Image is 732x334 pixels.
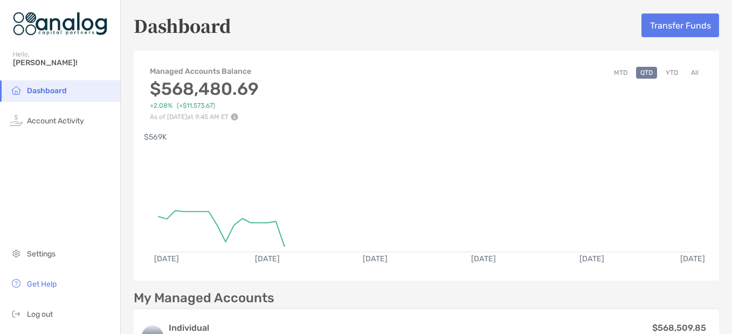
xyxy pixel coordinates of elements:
[472,254,496,263] text: [DATE]
[150,102,172,110] span: +2.08%
[13,58,114,67] span: [PERSON_NAME]!
[10,247,23,260] img: settings icon
[150,113,259,121] p: As of [DATE] at 9:45 AM ET
[134,13,231,38] h5: Dashboard
[579,254,604,263] text: [DATE]
[610,67,632,79] button: MTD
[27,280,57,289] span: Get Help
[10,277,23,290] img: get-help icon
[255,254,280,263] text: [DATE]
[231,113,238,121] img: Performance Info
[27,86,67,95] span: Dashboard
[134,291,274,305] p: My Managed Accounts
[154,254,179,263] text: [DATE]
[13,4,107,43] img: Zoe Logo
[641,13,719,37] button: Transfer Funds
[10,307,23,320] img: logout icon
[27,249,56,259] span: Settings
[10,114,23,127] img: activity icon
[144,133,167,142] text: $569K
[10,83,23,96] img: household icon
[636,67,657,79] button: QTD
[661,67,682,79] button: YTD
[150,67,259,76] h4: Managed Accounts Balance
[177,102,215,110] span: ( +$11,573.67 )
[27,310,53,319] span: Log out
[680,254,705,263] text: [DATE]
[27,116,84,126] span: Account Activity
[687,67,703,79] button: All
[150,79,259,99] h3: $568,480.69
[363,254,388,263] text: [DATE]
